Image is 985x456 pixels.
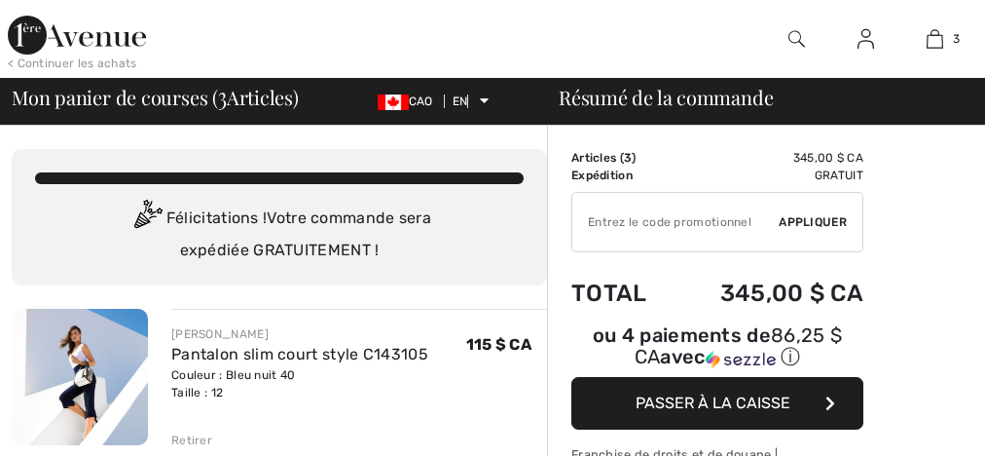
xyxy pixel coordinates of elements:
[953,32,960,46] font: 3
[227,84,299,110] font: Articles)
[720,280,863,307] font: 345,00 $ CA
[12,84,218,110] font: Mon panier de courses (
[706,351,776,368] img: Sezzle
[842,27,890,52] a: Se connecter
[636,394,790,412] font: Passer à la caisse
[571,377,863,430] button: Passer à la caisse
[857,27,874,51] img: Mes informations
[559,84,773,110] font: Résumé de la commande
[12,309,148,445] img: Pantalon slim court style C143105
[571,169,633,182] font: Expédition
[788,27,805,51] img: rechercher sur le site
[218,78,227,112] font: 3
[624,151,632,165] font: 3
[901,27,968,51] a: 3
[927,27,943,51] img: Mon sac
[180,209,432,259] font: Votre commande sera expédiée GRATUITEMENT !
[171,327,269,341] font: [PERSON_NAME]
[166,209,268,227] font: Félicitations !
[779,215,847,229] font: Appliquer
[466,335,531,354] font: 115 $ CA
[128,200,166,239] img: Congratulation2.svg
[571,151,624,165] font: Articles (
[635,323,842,368] span: 86,25 $ CA
[572,193,779,251] input: Code promotionnel
[171,345,428,363] a: Pantalon slim court style C143105
[8,16,146,55] img: 1ère Avenue
[632,151,636,165] font: )
[793,151,863,165] font: 345,00 $ CA
[571,280,647,307] font: Total
[171,434,212,447] font: Retirer
[571,326,863,370] div: ou 4 paiements de avec
[571,326,863,377] div: ou 4 paiements de86,25 $ CAavecSezzle Cliquez pour en savoir plus sur Sezzle
[8,57,137,70] font: < Continuer les achats
[815,169,863,182] font: Gratuit
[453,95,468,108] font: EN
[409,95,433,108] font: CAO
[171,386,223,399] font: Taille : 12
[171,368,296,382] font: Couleur : Bleu nuit 40
[378,95,409,110] img: Dollar canadien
